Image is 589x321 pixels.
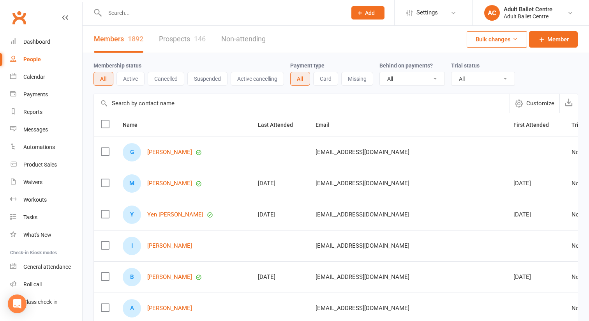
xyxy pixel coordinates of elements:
span: First Attended [513,122,557,128]
div: Adult Ballet Centre [504,13,552,20]
a: Class kiosk mode [10,293,82,311]
a: Tasks [10,209,82,226]
input: Search... [102,7,341,18]
button: All [93,72,113,86]
a: Clubworx [9,8,29,27]
span: [EMAIL_ADDRESS][DOMAIN_NAME] [316,301,409,316]
a: Members1892 [94,26,143,53]
div: M [123,174,141,193]
label: Trial status [451,62,480,69]
div: Open Intercom Messenger [8,294,26,313]
button: Suspended [187,72,227,86]
div: [DATE] [513,274,557,280]
div: Messages [23,126,48,133]
input: Search by contact name [94,94,510,113]
button: Missing [341,72,373,86]
button: Customize [510,94,559,113]
a: [PERSON_NAME] [147,243,192,249]
span: Last Attended [258,122,302,128]
div: [DATE] [258,180,302,187]
span: [EMAIL_ADDRESS][DOMAIN_NAME] [316,270,409,284]
div: Y [123,206,141,224]
div: B [123,268,141,286]
div: [DATE] [513,180,557,187]
div: Payments [23,91,48,98]
span: Member [547,35,569,44]
a: Calendar [10,68,82,86]
div: Roll call [23,281,42,287]
a: [PERSON_NAME] [147,274,192,280]
div: Reports [23,109,42,115]
span: Name [123,122,146,128]
button: Active [116,72,145,86]
div: I [123,237,141,255]
div: Tasks [23,214,37,220]
button: All [290,72,310,86]
button: Card [313,72,338,86]
div: 1892 [128,35,143,43]
a: Non-attending [221,26,266,53]
div: People [23,56,41,62]
a: Workouts [10,191,82,209]
a: Messages [10,121,82,138]
button: Active cancelling [231,72,284,86]
a: What's New [10,226,82,244]
div: [DATE] [258,211,302,218]
a: Dashboard [10,33,82,51]
label: Payment type [290,62,324,69]
a: [PERSON_NAME] [147,149,192,156]
span: [EMAIL_ADDRESS][DOMAIN_NAME] [316,238,409,253]
div: Workouts [23,197,47,203]
a: General attendance kiosk mode [10,258,82,276]
a: Yen [PERSON_NAME] [147,211,203,218]
div: Adult Ballet Centre [504,6,552,13]
div: General attendance [23,264,71,270]
button: Name [123,120,146,129]
label: Behind on payments? [379,62,433,69]
div: [DATE] [258,274,302,280]
div: A [123,299,141,317]
span: Settings [416,4,438,21]
a: [PERSON_NAME] [147,305,192,312]
a: Roll call [10,276,82,293]
button: First Attended [513,120,557,129]
a: Waivers [10,174,82,191]
div: [DATE] [513,211,557,218]
div: Class check-in [23,299,58,305]
a: Member [529,31,578,48]
span: Email [316,122,338,128]
div: Waivers [23,179,42,185]
div: AC [484,5,500,21]
a: Prospects146 [159,26,206,53]
button: Add [351,6,384,20]
button: Bulk changes [467,31,527,48]
div: Product Sales [23,161,57,168]
button: Last Attended [258,120,302,129]
a: Reports [10,103,82,121]
span: Add [365,10,375,16]
a: Payments [10,86,82,103]
span: Customize [526,99,554,108]
a: People [10,51,82,68]
div: 146 [194,35,206,43]
div: G [123,143,141,161]
div: Calendar [23,74,45,80]
button: Email [316,120,338,129]
label: Membership status [93,62,141,69]
span: [EMAIL_ADDRESS][DOMAIN_NAME] [316,207,409,222]
a: Automations [10,138,82,156]
div: Automations [23,144,55,150]
div: Dashboard [23,39,50,45]
span: [EMAIL_ADDRESS][DOMAIN_NAME] [316,145,409,160]
button: Cancelled [148,72,184,86]
span: [EMAIL_ADDRESS][DOMAIN_NAME] [316,176,409,191]
a: Product Sales [10,156,82,174]
div: What's New [23,232,51,238]
a: [PERSON_NAME] [147,180,192,187]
